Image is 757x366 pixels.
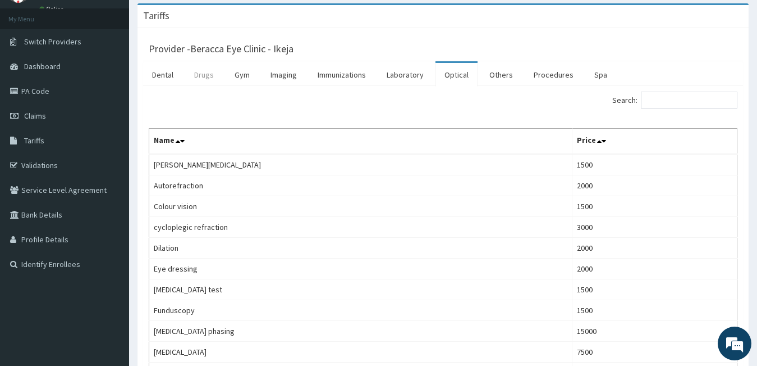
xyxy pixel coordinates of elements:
[143,11,169,21] h3: Tariffs
[149,279,572,300] td: [MEDICAL_DATA] test
[149,321,572,342] td: [MEDICAL_DATA] phasing
[149,217,572,238] td: cycloplegic refraction
[24,135,44,146] span: Tariffs
[572,342,737,363] td: 7500
[572,196,737,217] td: 1500
[572,129,737,155] th: Price
[149,259,572,279] td: Eye dressing
[24,61,61,71] span: Dashboard
[149,129,572,155] th: Name
[641,92,737,109] input: Search:
[612,92,737,109] label: Search:
[149,175,572,196] td: Autorefraction
[185,63,223,87] a: Drugs
[58,63,189,78] div: Chat with us now
[143,63,182,87] a: Dental
[39,5,66,13] a: Online
[6,245,214,284] textarea: Type your message and hit 'Enter'
[572,300,737,321] td: 1500
[572,279,737,300] td: 1500
[65,111,155,224] span: We're online!
[226,63,259,87] a: Gym
[24,37,81,47] span: Switch Providers
[149,44,293,54] h3: Provider - Beracca Eye Clinic - Ikeja
[149,154,572,175] td: [PERSON_NAME][MEDICAL_DATA]
[149,196,572,217] td: Colour vision
[572,259,737,279] td: 2000
[149,342,572,363] td: [MEDICAL_DATA]
[572,321,737,342] td: 15000
[24,111,46,121] span: Claims
[572,217,737,238] td: 3000
[572,175,737,196] td: 2000
[149,300,572,321] td: Funduscopy
[21,56,45,84] img: d_794563401_company_1708531726252_794563401
[572,238,737,259] td: 2000
[572,154,737,175] td: 1500
[149,238,572,259] td: Dilation
[435,63,478,87] a: Optical
[309,63,375,87] a: Immunizations
[378,63,433,87] a: Laboratory
[184,6,211,33] div: Minimize live chat window
[480,63,522,87] a: Others
[585,63,616,87] a: Spa
[261,63,306,87] a: Imaging
[525,63,582,87] a: Procedures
